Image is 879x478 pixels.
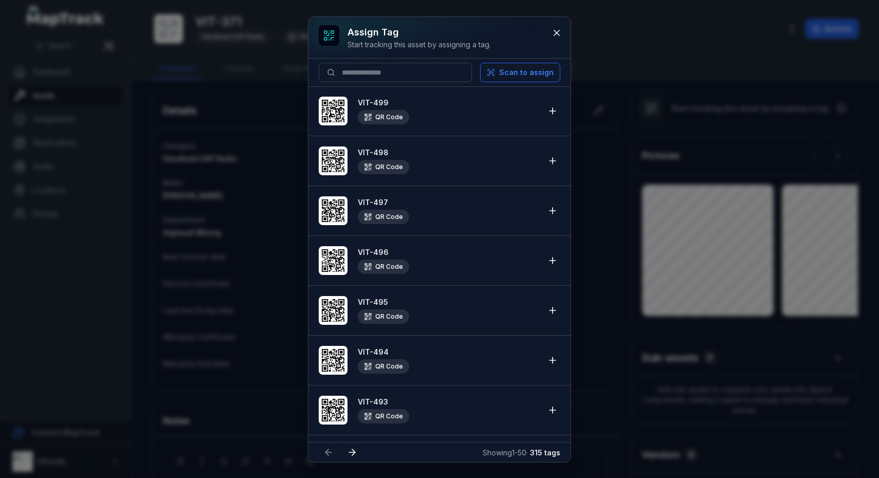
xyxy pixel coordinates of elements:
strong: VIT-499 [358,98,539,108]
div: Start tracking this asset by assigning a tag. [347,40,491,50]
strong: VIT-497 [358,197,539,208]
div: QR Code [358,210,409,224]
div: QR Code [358,110,409,124]
strong: VIT-498 [358,148,539,158]
strong: VIT-495 [358,297,539,307]
h3: Assign tag [347,25,491,40]
div: QR Code [358,309,409,324]
div: QR Code [358,260,409,274]
div: QR Code [358,359,409,374]
span: Showing 1 - 50 · [483,448,560,457]
button: Scan to assign [480,63,560,82]
strong: 315 tags [530,448,560,457]
div: QR Code [358,160,409,174]
strong: VIT-494 [358,347,539,357]
div: QR Code [358,409,409,424]
strong: VIT-493 [358,397,539,407]
strong: VIT-496 [358,247,539,258]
